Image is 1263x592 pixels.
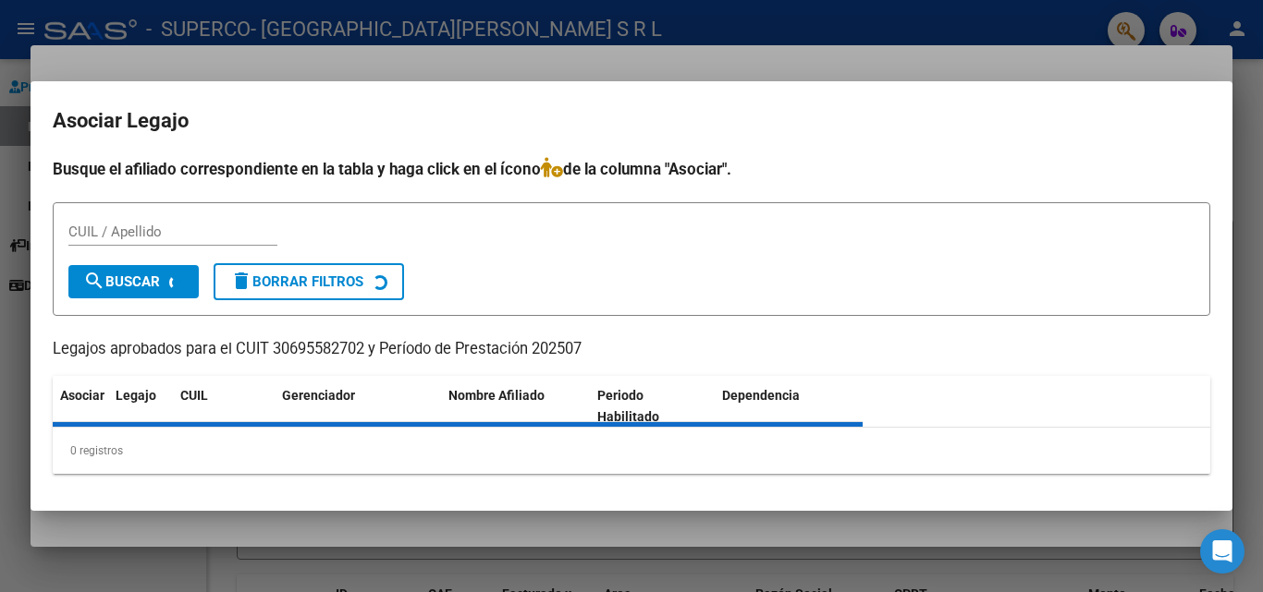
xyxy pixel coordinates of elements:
mat-icon: search [83,270,105,292]
span: Dependencia [722,388,800,403]
datatable-header-cell: Dependencia [715,376,864,437]
span: Asociar [60,388,104,403]
datatable-header-cell: CUIL [173,376,275,437]
mat-icon: delete [230,270,252,292]
span: Gerenciador [282,388,355,403]
datatable-header-cell: Gerenciador [275,376,441,437]
div: Open Intercom Messenger [1200,529,1245,574]
h4: Busque el afiliado correspondiente en la tabla y haga click en el ícono de la columna "Asociar". [53,157,1210,181]
button: Borrar Filtros [214,263,404,300]
div: 0 registros [53,428,1210,474]
span: Periodo Habilitado [597,388,659,424]
datatable-header-cell: Legajo [108,376,173,437]
button: Buscar [68,265,199,298]
datatable-header-cell: Periodo Habilitado [590,376,715,437]
span: CUIL [180,388,208,403]
span: Borrar Filtros [230,273,363,290]
span: Legajo [116,388,156,403]
h2: Asociar Legajo [53,103,1210,139]
span: Buscar [83,273,160,290]
span: Nombre Afiliado [448,388,545,403]
datatable-header-cell: Nombre Afiliado [441,376,590,437]
datatable-header-cell: Asociar [53,376,108,437]
p: Legajos aprobados para el CUIT 30695582702 y Período de Prestación 202507 [53,338,1210,361]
